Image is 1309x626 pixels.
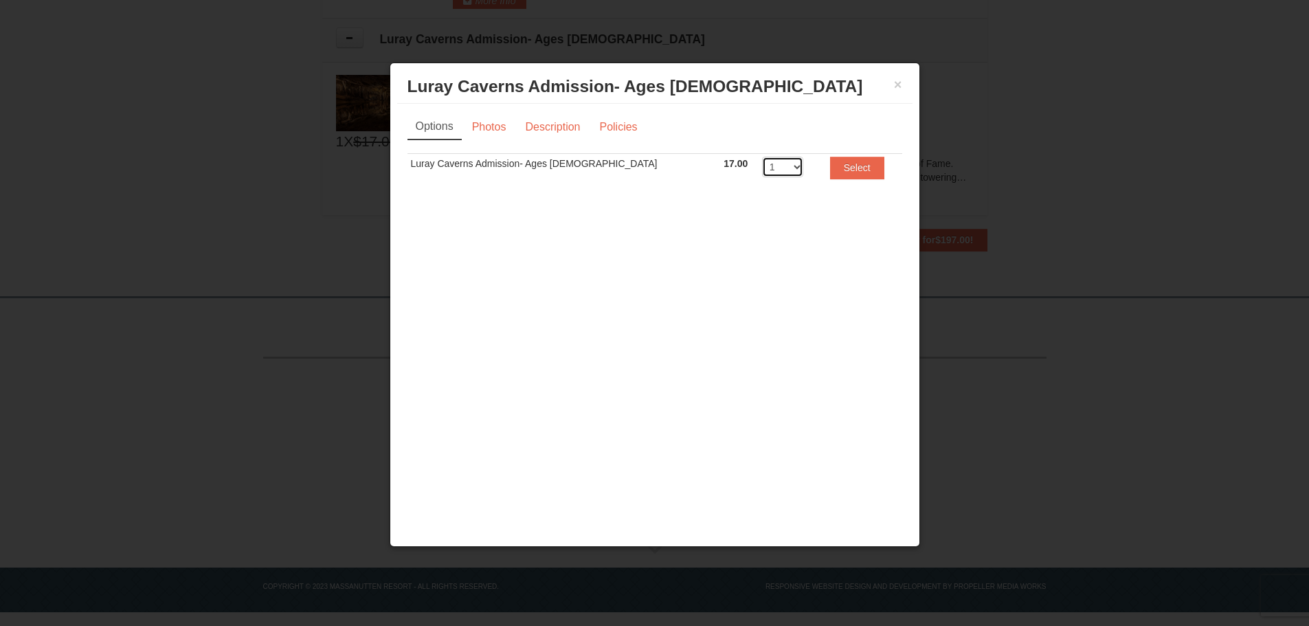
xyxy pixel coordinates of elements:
button: Select [830,157,884,179]
a: Description [516,114,589,140]
span: Luray Caverns Admission- Ages [DEMOGRAPHIC_DATA] [407,77,863,96]
button: × [894,78,902,91]
span: 17.00 [724,158,748,169]
a: Options [407,114,462,140]
a: Policies [590,114,646,140]
a: Photos [463,114,515,140]
td: Luray Caverns Admission- Ages [DEMOGRAPHIC_DATA] [407,154,721,188]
